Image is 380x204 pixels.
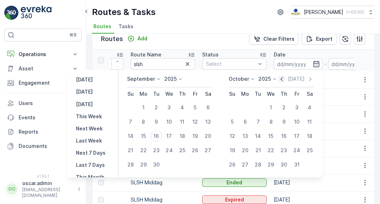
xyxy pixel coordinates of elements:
div: 15 [265,130,277,141]
div: Toggle Row Selected [98,180,104,185]
p: Last 7 Days [76,161,105,168]
div: 18 [176,130,188,141]
a: Users [4,96,82,110]
a: Events99 [4,110,82,125]
div: 16 [151,130,162,141]
img: logo [4,6,19,20]
div: 13 [202,116,214,127]
div: 24 [164,144,175,156]
div: 8 [138,116,149,127]
button: OOoscar.admin[EMAIL_ADDRESS][DOMAIN_NAME] [4,180,82,198]
div: Toggle Row Selected [98,197,104,203]
div: 6 [202,101,214,113]
div: 25 [304,144,315,156]
div: 1 [138,101,149,113]
p: 2025 [164,75,177,83]
p: Add [137,35,147,42]
button: Next Week [73,124,106,133]
p: Documents [19,143,79,150]
p: [DATE] [76,88,93,95]
span: v 1.50.1 [4,174,82,178]
button: Last 7 Days [73,160,108,169]
button: Ended [202,178,267,187]
div: 29 [265,159,277,170]
div: 28 [125,159,136,170]
p: Next 7 Days [76,149,106,156]
th: Tuesday [252,87,264,100]
p: [DATE] [76,76,93,83]
div: 18 [304,130,315,141]
button: Next 7 Days [73,148,108,157]
p: Routes & Tasks [92,6,156,18]
div: 9 [151,116,162,127]
th: Thursday [176,87,189,100]
div: 19 [189,130,201,141]
button: Export [302,33,337,45]
div: 7 [252,116,264,127]
button: Engagement [4,76,82,90]
th: Sunday [226,87,239,100]
div: 17 [164,130,175,141]
th: Tuesday [150,87,163,100]
div: 14 [252,130,264,141]
th: Friday [290,87,303,100]
p: Route Name [131,51,161,58]
button: Yesterday [73,75,96,84]
span: Routes [93,23,111,30]
div: 26 [189,144,201,156]
p: Clear Filters [263,35,294,43]
th: Saturday [201,87,214,100]
p: Reports [19,128,79,135]
button: Last Week [73,136,105,145]
p: This Month [76,173,104,180]
p: Asset [19,65,67,72]
div: 17 [291,130,302,141]
p: Users [19,100,79,107]
button: Today [73,88,96,96]
button: Clear Filters [249,33,299,45]
input: dd/mm/yyyy [328,58,377,70]
div: 7 [125,116,136,127]
p: Routes [101,34,123,44]
p: October [229,75,249,83]
p: Events [19,114,66,121]
p: Status [202,51,219,58]
p: [DATE] [76,100,93,108]
p: ( +02:00 ) [346,9,364,15]
div: 26 [226,159,238,170]
p: [DATE] [288,75,305,83]
p: ⌘B [69,32,77,38]
div: 31 [291,159,302,170]
p: SLSH Middag [131,196,195,203]
input: dd/mm/yyyy [274,58,323,70]
p: Select [206,60,255,68]
p: Expired [225,196,244,203]
div: 22 [265,144,277,156]
div: 23 [151,144,162,156]
div: 21 [252,144,264,156]
button: This Month [73,173,107,181]
div: 2 [278,101,289,113]
p: Ended [226,179,242,186]
div: 1 [265,101,277,113]
div: 12 [226,130,238,141]
div: 14 [125,130,136,141]
th: Friday [189,87,201,100]
th: Wednesday [264,87,277,100]
div: 13 [239,130,251,141]
a: Reports [4,125,82,139]
div: 28 [252,159,264,170]
div: 24 [291,144,302,156]
p: Export [316,35,332,43]
div: 11 [304,116,315,127]
p: Engagement [19,79,67,86]
div: 9 [278,116,289,127]
button: This Week [73,112,105,120]
div: 19 [226,144,238,156]
div: 10 [291,116,302,127]
div: 29 [138,159,149,170]
p: September [127,75,155,83]
div: 5 [226,116,238,127]
div: 27 [239,159,251,170]
div: 6 [239,116,251,127]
